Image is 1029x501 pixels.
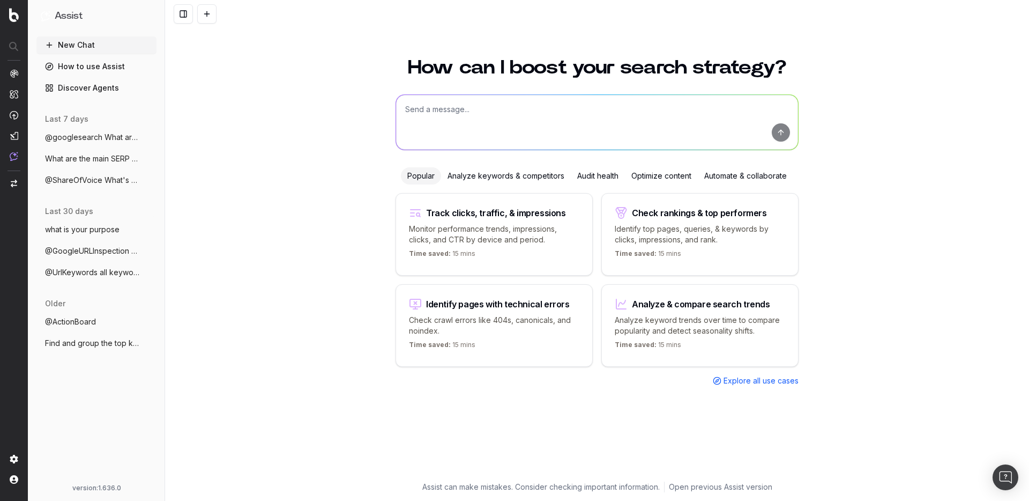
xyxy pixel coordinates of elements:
[615,224,785,245] p: Identify top pages, queries, & keywords by clicks, impressions, and rank.
[632,300,770,308] div: Analyze & compare search trends
[36,335,156,352] button: Find and group the top keywords for lol
[36,221,156,238] button: what is your purpose
[409,224,579,245] p: Monitor performance trends, impressions, clicks, and CTR by device and period.
[426,300,570,308] div: Identify pages with technical errors
[36,79,156,97] a: Discover Agents
[10,90,18,99] img: Intelligence
[45,224,120,235] span: what is your purpose
[669,482,772,492] a: Open previous Assist version
[45,298,65,309] span: older
[441,167,571,185] div: Analyze keywords & competitors
[45,246,139,256] span: @GoogleURLInspection [URL]
[401,167,441,185] div: Popular
[10,475,18,484] img: My account
[9,8,19,22] img: Botify logo
[993,465,1018,490] div: Open Intercom Messenger
[45,132,139,143] span: @googlesearch What are the main SERP fea
[45,175,139,186] span: @ShareOfVoice What's our share of voice
[45,153,139,164] span: What are the main SERP features for 'how
[571,167,625,185] div: Audit health
[41,11,50,21] img: Assist
[409,341,451,349] span: Time saved:
[409,341,475,353] p: 15 mins
[45,267,139,278] span: @UrlKeywords all keywords for this URL
[426,209,566,217] div: Track clicks, traffic, & impressions
[409,315,579,336] p: Check crawl errors like 404s, canonicals, and noindex.
[632,209,767,217] div: Check rankings & top performers
[396,58,799,77] h1: How can I boost your search strategy?
[615,249,657,257] span: Time saved:
[45,114,88,124] span: last 7 days
[10,131,18,140] img: Studio
[36,58,156,75] a: How to use Assist
[36,172,156,189] button: @ShareOfVoice What's our share of voice
[41,9,152,24] button: Assist
[409,249,451,257] span: Time saved:
[36,313,156,330] button: @ActionBoard
[615,341,657,349] span: Time saved:
[45,338,139,349] span: Find and group the top keywords for lol
[41,484,152,492] div: version: 1.636.0
[10,69,18,78] img: Analytics
[10,110,18,120] img: Activation
[36,129,156,146] button: @googlesearch What are the main SERP fea
[36,36,156,54] button: New Chat
[698,167,793,185] div: Automate & collaborate
[10,152,18,161] img: Assist
[45,316,96,327] span: @ActionBoard
[10,455,18,463] img: Setting
[36,150,156,167] button: What are the main SERP features for 'how
[36,264,156,281] button: @UrlKeywords all keywords for this URL
[713,375,799,386] a: Explore all use cases
[11,180,17,187] img: Switch project
[55,9,83,24] h1: Assist
[724,375,799,386] span: Explore all use cases
[615,315,785,336] p: Analyze keyword trends over time to compare popularity and detect seasonality shifts.
[625,167,698,185] div: Optimize content
[36,242,156,260] button: @GoogleURLInspection [URL]
[615,341,681,353] p: 15 mins
[45,206,93,217] span: last 30 days
[615,249,681,262] p: 15 mins
[422,482,660,492] p: Assist can make mistakes. Consider checking important information.
[409,249,475,262] p: 15 mins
